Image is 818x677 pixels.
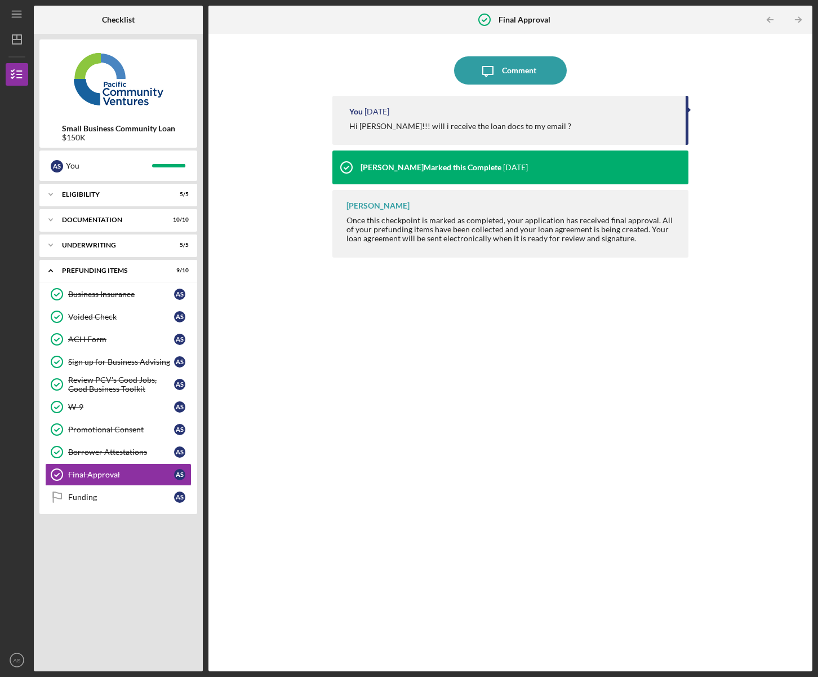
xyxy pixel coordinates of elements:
a: Final ApprovalAS [45,463,192,486]
div: A S [174,401,185,413]
div: Funding [68,493,174,502]
div: 5 / 5 [168,191,189,198]
div: Promotional Consent [68,425,174,434]
div: [PERSON_NAME] Marked this Complete [361,163,501,172]
div: A S [174,492,185,503]
div: Underwriting [62,242,161,249]
button: Comment [454,56,567,85]
a: Sign up for Business AdvisingAS [45,351,192,373]
div: You [66,156,152,175]
a: Business InsuranceAS [45,283,192,306]
div: 5 / 5 [168,242,189,249]
div: Borrower Attestations [68,448,174,457]
a: Borrower AttestationsAS [45,441,192,463]
a: FundingAS [45,486,192,508]
b: Checklist [102,15,135,24]
time: 2025-08-29 20:17 [503,163,528,172]
div: A S [174,446,185,458]
div: A S [174,469,185,480]
div: You [349,107,363,116]
button: AS [6,649,28,671]
a: Review PCV's Good Jobs, Good Business ToolkitAS [45,373,192,396]
div: Review PCV's Good Jobs, Good Business Toolkit [68,375,174,393]
div: A S [174,356,185,368]
a: ACH FormAS [45,328,192,351]
div: Prefunding Items [62,267,161,274]
b: Final Approval [499,15,550,24]
div: Business Insurance [68,290,174,299]
div: 9 / 10 [168,267,189,274]
div: ACH Form [68,335,174,344]
b: Small Business Community Loan [62,124,175,133]
div: Documentation [62,216,161,223]
div: Comment [502,56,536,85]
div: Final Approval [68,470,174,479]
a: W-9AS [45,396,192,418]
div: A S [174,311,185,322]
img: Product logo [39,45,197,113]
div: Voided Check [68,312,174,321]
text: AS [14,657,21,663]
div: Sign up for Business Advising [68,357,174,366]
div: A S [174,334,185,345]
div: $150K [62,133,175,142]
a: Voided CheckAS [45,306,192,328]
div: 10 / 10 [168,216,189,223]
div: A S [174,424,185,435]
div: [PERSON_NAME] [346,201,410,210]
div: Eligibility [62,191,161,198]
div: A S [51,160,63,172]
div: Hi [PERSON_NAME]!!! will i receive the loan docs to my email ? [349,122,571,131]
div: A S [174,289,185,300]
div: W-9 [68,402,174,411]
a: Promotional ConsentAS [45,418,192,441]
div: Once this checkpoint is marked as completed, your application has received final approval. All of... [346,216,677,243]
time: 2025-09-02 19:02 [364,107,389,116]
div: A S [174,379,185,390]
